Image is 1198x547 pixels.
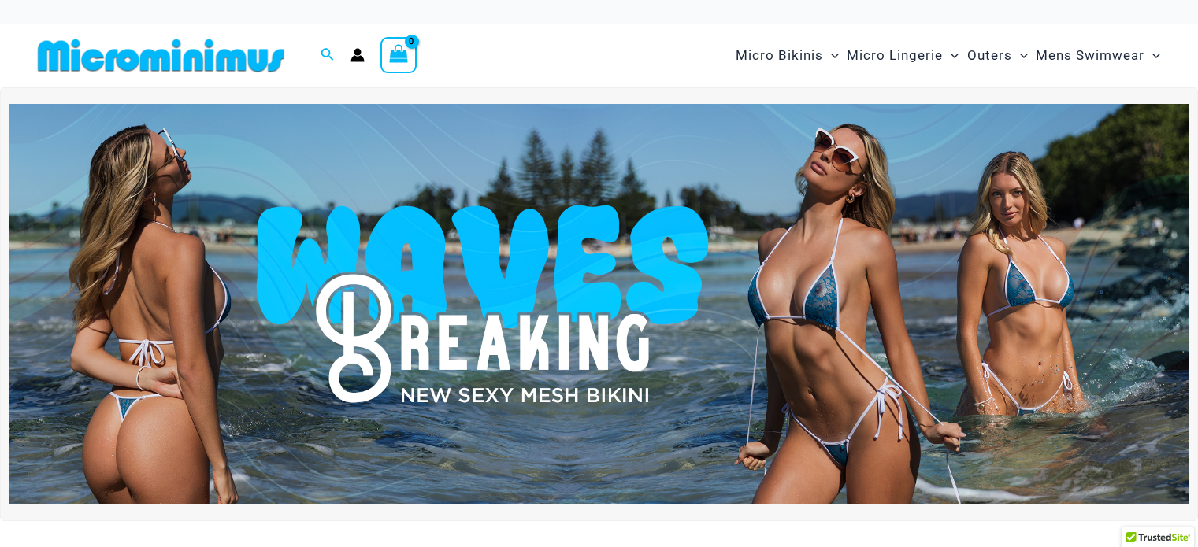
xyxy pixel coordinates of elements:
[321,46,335,65] a: Search icon link
[729,29,1166,82] nav: Site Navigation
[943,35,959,76] span: Menu Toggle
[967,35,1012,76] span: Outers
[1032,31,1164,79] a: Mens SwimwearMenu ToggleMenu Toggle
[1036,35,1144,76] span: Mens Swimwear
[1144,35,1160,76] span: Menu Toggle
[380,37,417,73] a: View Shopping Cart, empty
[963,31,1032,79] a: OutersMenu ToggleMenu Toggle
[823,35,839,76] span: Menu Toggle
[1012,35,1028,76] span: Menu Toggle
[847,35,943,76] span: Micro Lingerie
[843,31,962,79] a: Micro LingerieMenu ToggleMenu Toggle
[32,38,291,73] img: MM SHOP LOGO FLAT
[736,35,823,76] span: Micro Bikinis
[350,48,365,62] a: Account icon link
[9,104,1189,504] img: Waves Breaking Ocean Bikini Pack
[732,31,843,79] a: Micro BikinisMenu ToggleMenu Toggle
